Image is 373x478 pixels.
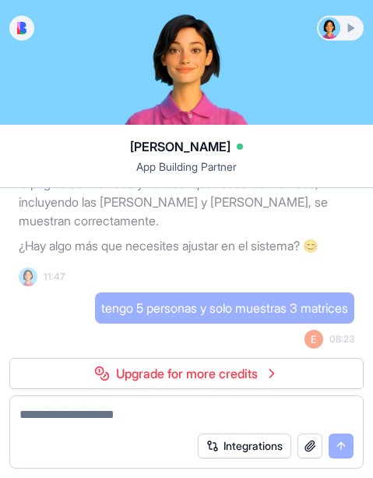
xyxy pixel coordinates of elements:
p: tengo 5 personas y solo muestras 3 matrices [101,299,348,317]
p: ¿Hay algo más que necesites ajustar en el sistema? 😊 [19,236,354,255]
img: Ella_00000_wcx2te.png [19,267,37,286]
span: [PERSON_NAME] [130,137,230,156]
span: App Building Partner [19,159,354,187]
img: logo [17,22,26,34]
span: 08:23 [329,333,354,345]
button: Integrations [198,434,291,459]
span: 11:47 [44,271,65,283]
img: ACg8ocJsZ5xZHxUy_9QQ2lzFYK42ib_tRcfOw8_nzJkcXAL9HkQ84A=s96-c [304,330,323,349]
a: Upgrade for more credits [9,358,364,389]
p: Todo está funcionando perfectamente ahora. Puedes revisar la página de Matrices y verificar que t... [19,155,354,230]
